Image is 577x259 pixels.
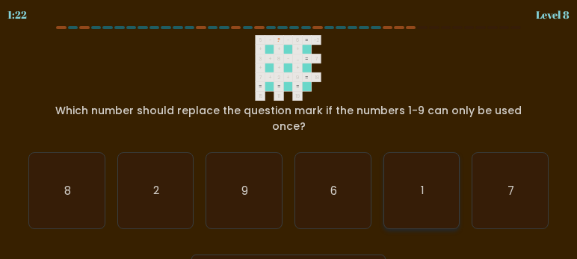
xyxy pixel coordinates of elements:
[268,55,272,62] tspan: +
[278,93,281,99] tspan: 11
[297,74,300,81] tspan: 9
[297,55,300,62] tspan: ...
[278,37,281,43] tspan: ?
[316,55,318,62] tspan: 7
[315,74,319,81] tspan: 18
[288,55,290,62] tspan: -
[507,183,514,199] text: 7
[259,46,262,52] tspan: +
[420,183,424,199] text: 1
[7,7,27,22] div: 1:22
[305,55,309,62] tspan: =
[305,74,309,81] tspan: =
[278,74,281,81] tspan: 2
[288,37,290,43] tspan: -
[269,37,271,43] tspan: -
[268,74,272,81] tspan: +
[277,64,281,71] tspan: +
[241,183,248,199] text: 9
[278,55,281,62] tspan: 8
[259,83,262,90] tspan: =
[296,46,300,52] tspan: +
[296,64,300,71] tspan: +
[296,93,300,99] tspan: 19
[277,83,281,90] tspan: =
[330,183,337,199] text: 6
[64,183,71,199] text: 8
[259,64,262,71] tspan: +
[259,55,262,62] tspan: 3
[259,37,262,43] tspan: 5
[536,7,570,22] div: Level 8
[153,183,159,199] text: 2
[287,74,291,81] tspan: +
[296,83,300,90] tspan: =
[305,37,309,43] tspan: =
[259,93,262,99] tspan: 15
[259,74,262,81] tspan: 7
[315,37,320,43] tspan: -2
[297,37,300,43] tspan: 6
[277,46,281,52] tspan: +
[37,103,540,134] div: Which number should replace the question mark if the numbers 1-9 can only be used once?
